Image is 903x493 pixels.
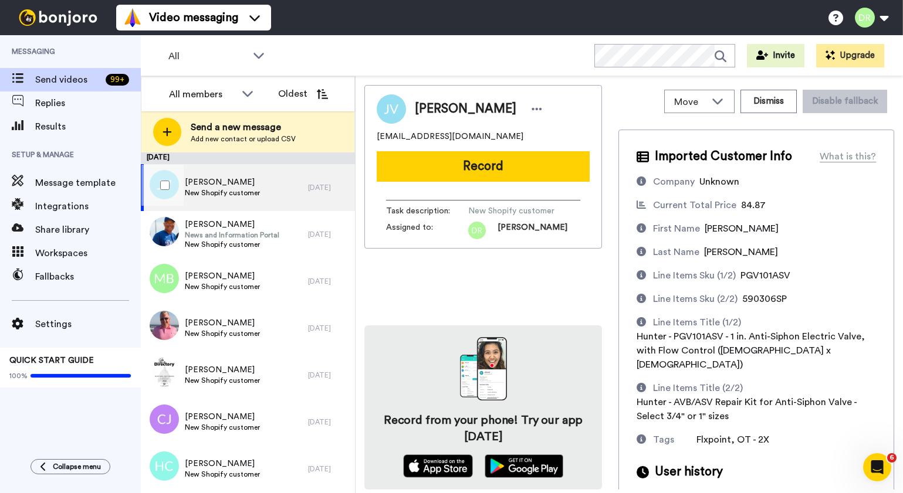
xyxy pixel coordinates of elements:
div: Company [653,175,695,189]
span: 100% [9,371,28,380]
div: [DATE] [308,183,349,192]
span: Imported Customer Info [655,148,792,165]
div: [DATE] [308,324,349,333]
span: All [168,49,247,63]
iframe: Intercom live chat [863,453,891,481]
span: [PERSON_NAME] [185,270,260,282]
button: Record [377,151,590,182]
span: Hunter - AVB/ASV Repair Kit for Anti-Siphon Valve - Select 3/4" or 1" sizes [637,397,857,421]
span: [PERSON_NAME] [185,458,260,470]
img: 2c9adcb6-3d1c-4d04-af53-c38286e2e457.jpg [150,311,179,340]
span: Workspaces [35,246,141,260]
button: Collapse menu [31,459,110,474]
img: mb.png [150,264,179,293]
div: What is this? [820,149,876,164]
div: [DATE] [308,277,349,286]
span: [PERSON_NAME] [705,224,779,233]
div: All members [169,87,236,101]
span: Share library [35,223,141,237]
div: [DATE] [141,152,355,164]
span: [PERSON_NAME] [185,317,260,329]
span: New Shopify customer [185,423,260,432]
span: User history [655,463,723,481]
span: Unknown [699,177,739,186]
span: New Shopify customer [185,188,260,198]
img: 448d2fd0-6826-44b3-979a-d7f10a027f52.jpg [150,217,179,246]
img: bj-logo-header-white.svg [14,9,102,26]
span: Fallbacks [35,270,141,284]
img: Image of Juan Villalobos [377,94,406,124]
img: hc.png [150,451,179,481]
span: New Shopify customer [468,205,580,217]
span: Integrations [35,199,141,213]
span: New Shopify customer [185,376,260,385]
span: Replies [35,96,141,110]
span: Add new contact or upload CSV [191,134,296,144]
span: New Shopify customer [185,282,260,291]
span: 84.87 [741,200,766,210]
button: Oldest [269,82,337,106]
div: Line Items Title (1/2) [653,315,741,329]
div: [DATE] [308,417,349,427]
span: [PERSON_NAME] [185,364,260,376]
div: [DATE] [308,230,349,239]
span: QUICK START GUIDE [9,356,94,365]
div: Tags [653,433,674,447]
img: playstore [485,454,564,478]
span: [PERSON_NAME] [185,219,279,230]
span: Video messaging [149,9,238,26]
span: New Shopify customer [185,329,260,338]
img: vm-color.svg [123,8,142,27]
div: Last Name [653,245,699,259]
button: Invite [747,44,804,67]
span: [PERSON_NAME] [498,222,567,239]
span: Send a new message [191,120,296,134]
div: Line Items Sku (2/2) [653,292,738,306]
div: First Name [653,222,700,236]
span: [PERSON_NAME] [704,247,778,257]
img: cj.png [150,404,179,434]
h4: Record from your phone! Try our app [DATE] [376,412,590,445]
span: News and Information Portal [185,230,279,240]
div: Line Items Sku (1/2) [653,268,736,283]
span: Settings [35,317,141,331]
div: [DATE] [308,464,349,474]
span: New Shopify customer [185,470,260,479]
div: Line Items Title (2/2) [653,381,743,395]
span: Results [35,120,141,134]
img: appstore [403,454,473,478]
span: Move [674,95,706,109]
span: New Shopify customer [185,240,279,249]
span: [PERSON_NAME] [185,411,260,423]
span: [EMAIL_ADDRESS][DOMAIN_NAME] [377,131,523,142]
div: [DATE] [308,370,349,380]
span: Send videos [35,73,101,87]
span: Task description : [386,205,468,217]
button: Dismiss [740,90,797,113]
button: Disable fallback [803,90,887,113]
img: dr.png [468,222,486,239]
span: 590306SP [742,294,787,304]
span: [PERSON_NAME] [415,100,516,118]
div: 99 + [106,74,129,86]
span: Flxpoint, OT - 2X [696,435,769,444]
div: Current Total Price [653,198,736,212]
button: Upgrade [816,44,884,67]
img: 0853aa50-afe3-4519-8246-9009e92337af.jpg [150,358,179,387]
span: 6 [887,453,897,463]
img: download [460,337,507,400]
span: PGV101ASV [740,271,790,280]
span: Message template [35,176,141,190]
span: [PERSON_NAME] [185,176,260,188]
span: Hunter - PGV101ASV - 1 in. Anti-Siphon Electric Valve, with Flow Control ([DEMOGRAPHIC_DATA] x [D... [637,332,865,369]
span: Collapse menu [53,462,101,471]
span: Assigned to: [386,222,468,239]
